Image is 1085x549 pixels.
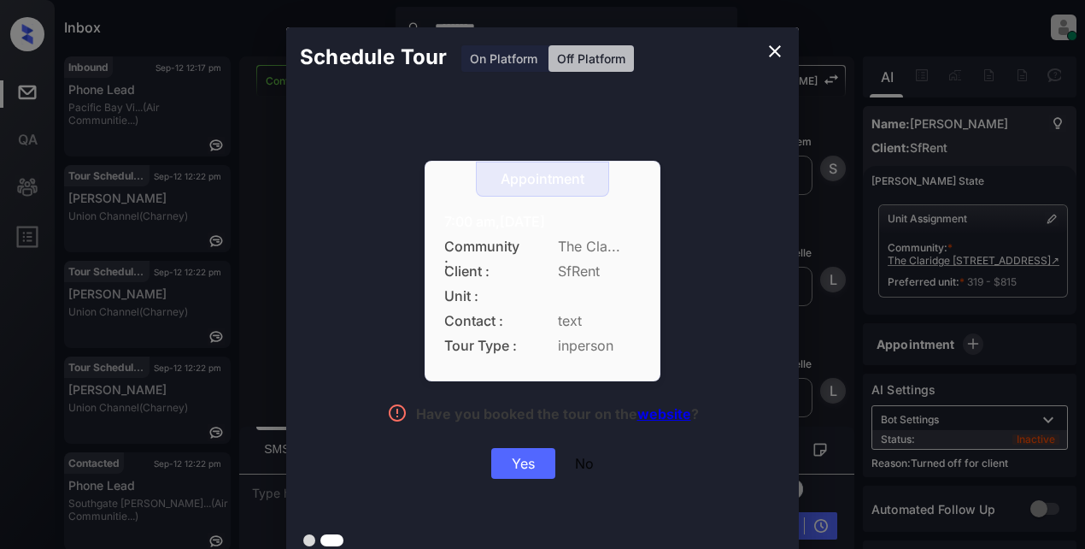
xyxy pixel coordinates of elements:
[444,313,521,329] span: Contact :
[444,239,521,255] span: Community :
[558,239,641,255] span: The Cla...
[444,338,521,354] span: Tour Type :
[444,288,521,304] span: Unit :
[444,214,641,230] div: 7:00 am,[DATE]
[491,448,555,479] div: Yes
[558,313,641,329] span: text
[477,171,608,187] div: Appointment
[444,263,521,280] span: Client :
[286,27,460,87] h2: Schedule Tour
[758,34,792,68] button: close
[558,338,641,354] span: inperson
[416,405,699,427] div: Have you booked the tour on the ?
[575,455,594,472] div: No
[637,405,691,422] a: website
[558,263,641,280] span: SfRent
